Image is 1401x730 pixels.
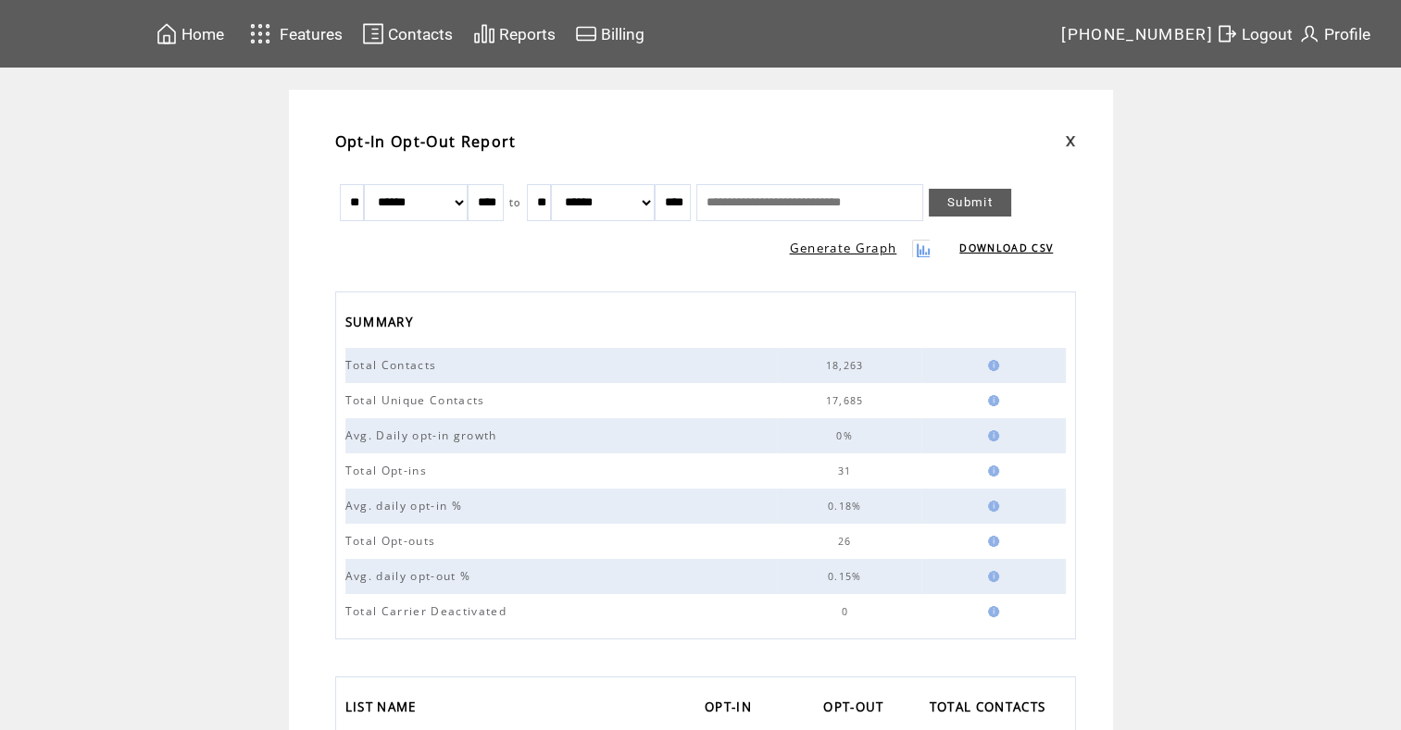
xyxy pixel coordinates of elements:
[959,241,1053,254] a: DOWNLOAD CSV
[473,22,495,45] img: chart.svg
[705,694,761,724] a: OPT-IN
[153,19,227,48] a: Home
[705,694,757,724] span: OPT-IN
[345,603,511,619] span: Total Carrier Deactivated
[828,500,867,513] span: 0.18%
[930,694,1056,724] a: TOTAL CONTACTS
[345,694,421,724] span: LIST NAME
[388,25,453,43] span: Contacts
[826,359,869,372] span: 18,263
[826,394,869,407] span: 17,685
[345,694,426,724] a: LIST NAME
[1298,22,1320,45] img: profile.svg
[359,19,456,48] a: Contacts
[499,25,556,43] span: Reports
[345,309,418,340] span: SUMMARY
[345,568,476,584] span: Avg. daily opt-out %
[345,498,467,513] span: Avg. daily opt-in %
[982,395,999,406] img: help.gif
[601,25,644,43] span: Billing
[982,430,999,441] img: help.gif
[790,240,897,256] a: Generate Graph
[836,429,857,442] span: 0%
[982,571,999,582] img: help.gif
[335,131,517,152] span: Opt-In Opt-Out Report
[345,357,442,373] span: Total Contacts
[345,533,441,549] span: Total Opt-outs
[929,189,1011,217] a: Submit
[1216,22,1238,45] img: exit.svg
[982,360,999,371] img: help.gif
[345,427,502,443] span: Avg. Daily opt-in growth
[982,501,999,512] img: help.gif
[242,16,346,52] a: Features
[838,464,857,477] span: 31
[181,25,224,43] span: Home
[1061,25,1213,43] span: [PHONE_NUMBER]
[982,606,999,617] img: help.gif
[156,22,178,45] img: home.svg
[470,19,558,48] a: Reports
[1324,25,1370,43] span: Profile
[1295,19,1373,48] a: Profile
[823,694,888,724] span: OPT-OUT
[1213,19,1295,48] a: Logout
[823,694,893,724] a: OPT-OUT
[838,535,857,548] span: 26
[982,465,999,476] img: help.gif
[930,694,1051,724] span: TOTAL CONTACTS
[244,19,277,49] img: features.svg
[982,536,999,547] img: help.gif
[575,22,597,45] img: creidtcard.svg
[345,463,432,478] span: Total Opt-ins
[280,25,343,43] span: Features
[828,570,867,583] span: 0.15%
[572,19,647,48] a: Billing
[1242,25,1293,43] span: Logout
[841,605,852,618] span: 0
[509,196,521,209] span: to
[345,392,490,408] span: Total Unique Contacts
[362,22,384,45] img: contacts.svg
